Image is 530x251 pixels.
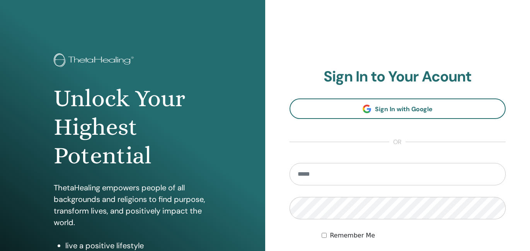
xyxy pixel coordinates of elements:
label: Remember Me [330,231,375,240]
span: or [389,137,406,147]
p: ThetaHealing empowers people of all backgrounds and religions to find purpose, transform lives, a... [54,182,211,228]
h2: Sign In to Your Acount [290,68,506,86]
h1: Unlock Your Highest Potential [54,84,211,170]
a: Sign In with Google [290,98,506,119]
div: Keep me authenticated indefinitely or until I manually logout [322,231,506,240]
span: Sign In with Google [375,105,433,113]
